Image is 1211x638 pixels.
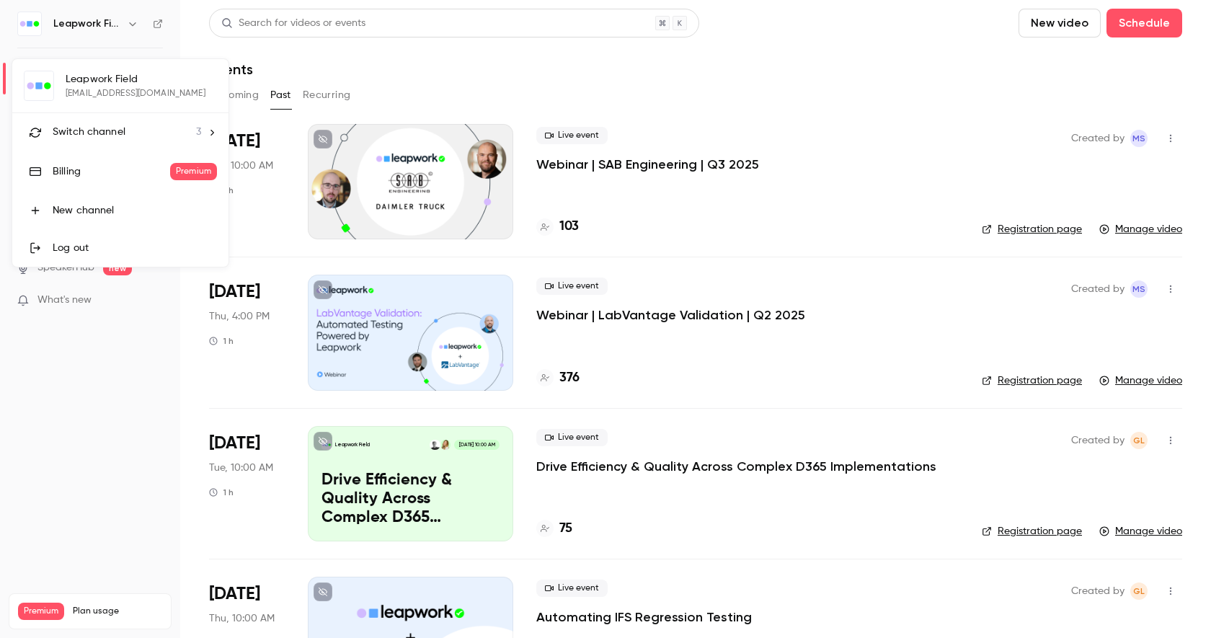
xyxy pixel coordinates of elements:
[170,163,217,180] span: Premium
[53,125,125,140] span: Switch channel
[196,125,201,140] span: 3
[53,203,217,218] div: New channel
[53,164,170,179] div: Billing
[53,241,217,255] div: Log out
